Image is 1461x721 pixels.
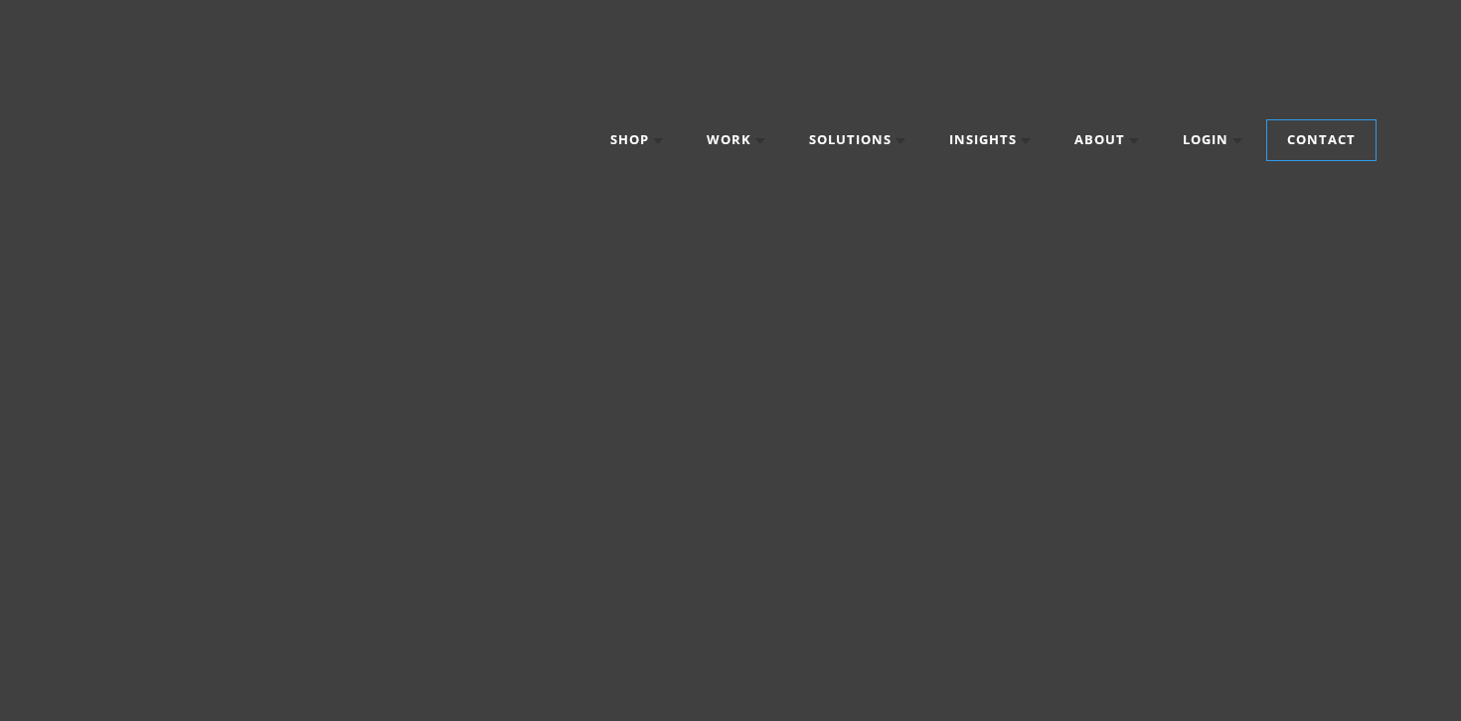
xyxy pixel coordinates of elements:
a: Work [687,120,785,160]
a: About [1055,120,1159,160]
a: Contact [1267,120,1376,160]
a: Insights [929,120,1051,160]
a: Solutions [789,120,925,160]
a: Shop [590,120,683,160]
a: Login [1163,120,1262,160]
